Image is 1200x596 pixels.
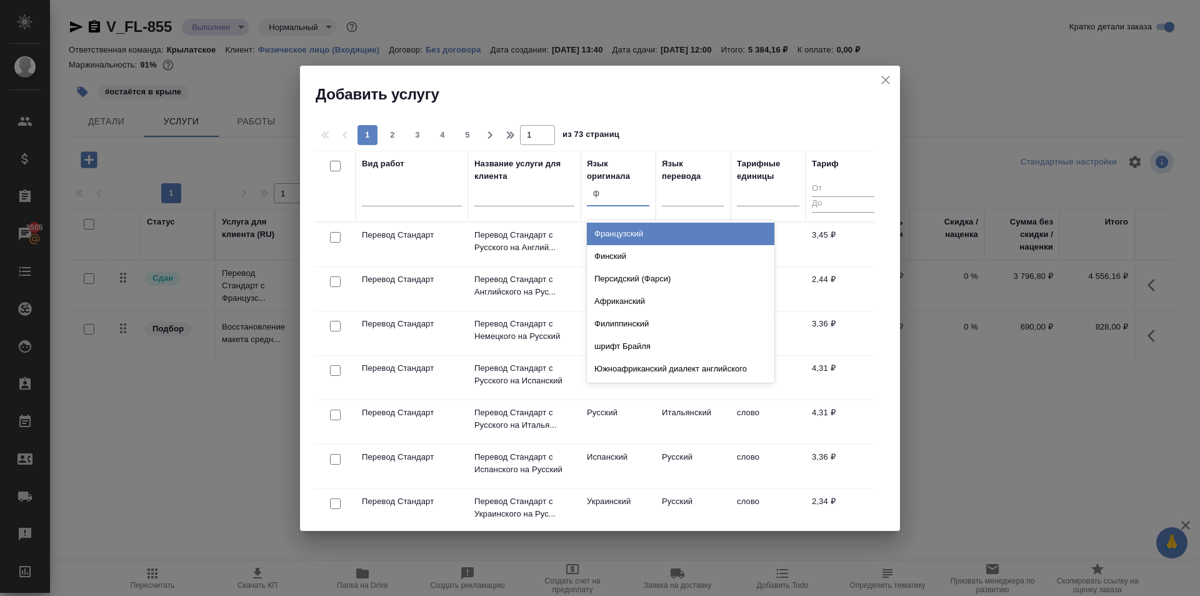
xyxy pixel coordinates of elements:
[662,158,724,183] div: Язык перевода
[806,400,881,444] td: 4,31 ₽
[587,313,774,335] div: Филиппинский
[362,229,462,241] p: Перевод Стандарт
[457,129,477,141] span: 5
[407,129,427,141] span: 3
[362,273,462,286] p: Перевод Стандарт
[737,158,799,183] div: Тарифные единицы
[362,362,462,375] p: Перевод Стандарт
[474,229,574,254] p: Перевод Стандарт с Русского на Англий...
[587,268,774,290] div: Персидский (Фарси)
[812,158,839,170] div: Тариф
[587,335,774,358] div: шрифт Брайля
[581,311,656,355] td: [PERSON_NAME]
[812,196,874,212] input: До
[581,445,656,488] td: Испанский
[474,158,574,183] div: Название услуги для клиента
[656,445,731,488] td: Русский
[407,125,427,145] button: 3
[362,158,404,170] div: Вид работ
[581,400,656,444] td: Русский
[876,71,895,89] button: close
[806,489,881,533] td: 2,34 ₽
[587,358,774,380] div: Южноафриканский диалект английского
[806,311,881,355] td: 3,36 ₽
[806,356,881,400] td: 4,31 ₽
[581,267,656,311] td: Английский
[362,451,462,463] p: Перевод Стандарт
[362,495,462,508] p: Перевод Стандарт
[432,125,452,145] button: 4
[656,400,731,444] td: Итальянский
[474,495,574,520] p: Перевод Стандарт с Украинского на Рус...
[587,223,774,245] div: Французский
[806,445,881,488] td: 3,36 ₽
[474,362,574,387] p: Перевод Стандарт с Русского на Испанский
[474,273,574,298] p: Перевод Стандарт с Английского на Рус...
[587,245,774,268] div: Финский
[362,318,462,330] p: Перевод Стандарт
[362,407,462,419] p: Перевод Стандарт
[432,129,452,141] span: 4
[806,223,881,266] td: 3,45 ₽
[581,356,656,400] td: Русский
[457,125,477,145] button: 5
[812,181,874,197] input: От
[731,489,806,533] td: слово
[731,445,806,488] td: слово
[474,451,574,476] p: Перевод Стандарт с Испанского на Русский
[382,125,402,145] button: 2
[581,223,656,266] td: Русский
[562,127,619,145] span: из 73 страниц
[731,400,806,444] td: слово
[382,129,402,141] span: 2
[581,489,656,533] td: Украинский
[656,489,731,533] td: Русский
[587,158,649,183] div: Язык оригинала
[474,318,574,343] p: Перевод Стандарт с Немецкого на Русский
[316,84,900,104] h2: Добавить услугу
[587,290,774,313] div: Африканский
[474,407,574,432] p: Перевод Стандарт с Русского на Италья...
[806,267,881,311] td: 2,44 ₽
